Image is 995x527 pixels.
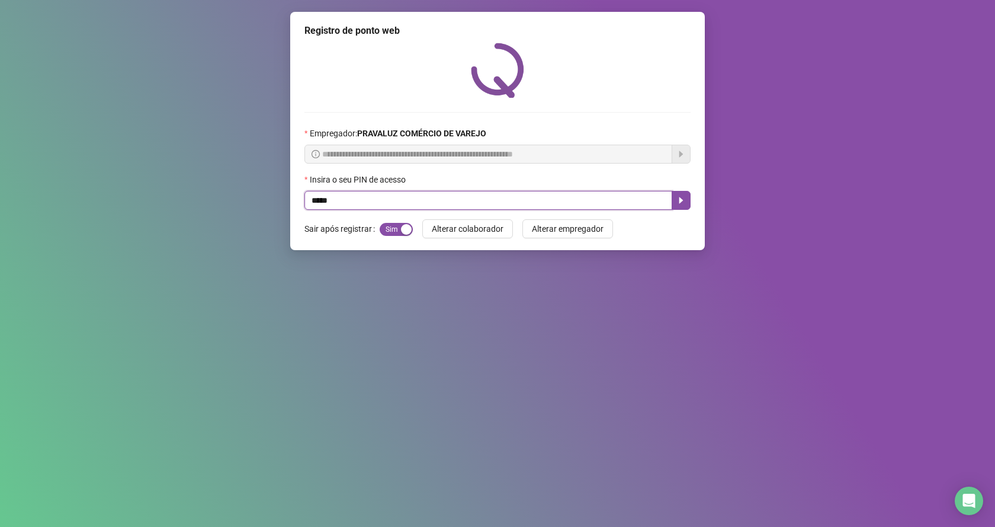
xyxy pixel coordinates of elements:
[532,222,604,235] span: Alterar empregador
[357,129,486,138] strong: PRAVALUZ COMÉRCIO DE VAREJO
[304,24,691,38] div: Registro de ponto web
[522,219,613,238] button: Alterar empregador
[422,219,513,238] button: Alterar colaborador
[304,219,380,238] label: Sair após registrar
[304,173,413,186] label: Insira o seu PIN de acesso
[471,43,524,98] img: QRPoint
[955,487,983,515] div: Open Intercom Messenger
[432,222,503,235] span: Alterar colaborador
[676,196,686,205] span: caret-right
[310,127,486,140] span: Empregador :
[312,150,320,158] span: info-circle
